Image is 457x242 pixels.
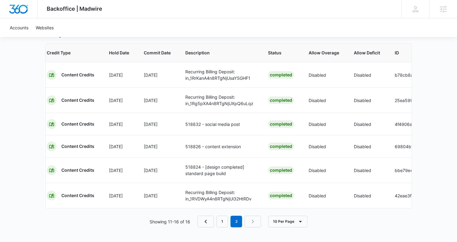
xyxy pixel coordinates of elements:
[354,72,380,78] p: Disabled
[61,193,94,199] p: Content Credits
[61,143,94,149] p: Content Credits
[309,121,339,127] p: Disabled
[109,50,129,56] span: Hold Date
[185,164,253,177] p: 518824 - [design completed] standard page build
[268,97,294,104] div: Completed
[150,218,190,225] p: Showing 11-16 of 16
[144,143,171,150] p: [DATE]
[185,121,253,127] p: 518832 - social media post
[185,189,253,202] p: Recurring Billing Deposit: in_1RVDWyA4n8RTgNjUl32HtRDv
[47,50,94,56] span: Credit Type
[268,192,294,199] div: Completed
[354,143,380,150] p: Disabled
[61,97,94,103] p: Content Credits
[354,50,380,56] span: Allow Deficit
[216,216,228,227] a: Page 1
[268,50,294,56] span: Status
[354,167,380,174] p: Disabled
[185,68,253,81] p: Recurring Billing Deposit: in_1RrKanA4n8RTgNjUsaYSGHF1
[109,72,129,78] p: [DATE]
[268,143,294,150] div: Completed
[230,216,242,227] em: 2
[309,193,339,199] p: Disabled
[109,193,129,199] p: [DATE]
[61,167,94,173] p: Content Credits
[61,72,94,78] p: Content Credits
[268,120,294,128] div: Completed
[198,216,214,227] a: Previous Page
[144,121,171,127] p: [DATE]
[144,97,171,104] p: [DATE]
[144,72,171,78] p: [DATE]
[354,121,380,127] p: Disabled
[109,167,129,174] p: [DATE]
[185,143,253,150] p: 518826 - content extension
[309,97,339,104] p: Disabled
[109,121,129,127] p: [DATE]
[268,71,294,79] div: Completed
[309,72,339,78] p: Disabled
[309,143,339,150] p: Disabled
[144,50,171,56] span: Commit Date
[32,18,57,37] a: Websites
[185,50,253,56] span: Description
[309,167,339,174] p: Disabled
[185,94,253,107] p: Recurring Billing Deposit: in_1Rg5pXA4n8RTgNjUXpQ6uLqz
[109,143,129,150] p: [DATE]
[309,50,339,56] span: Allow Overage
[47,5,102,12] span: Backoffice | Madwire
[61,121,94,127] p: Content Credits
[354,97,380,104] p: Disabled
[268,167,294,174] div: Completed
[109,97,129,104] p: [DATE]
[198,216,261,227] nav: Pagination
[144,193,171,199] p: [DATE]
[6,18,32,37] a: Accounts
[268,216,307,227] button: 10 Per Page
[354,193,380,199] p: Disabled
[144,167,171,174] p: [DATE]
